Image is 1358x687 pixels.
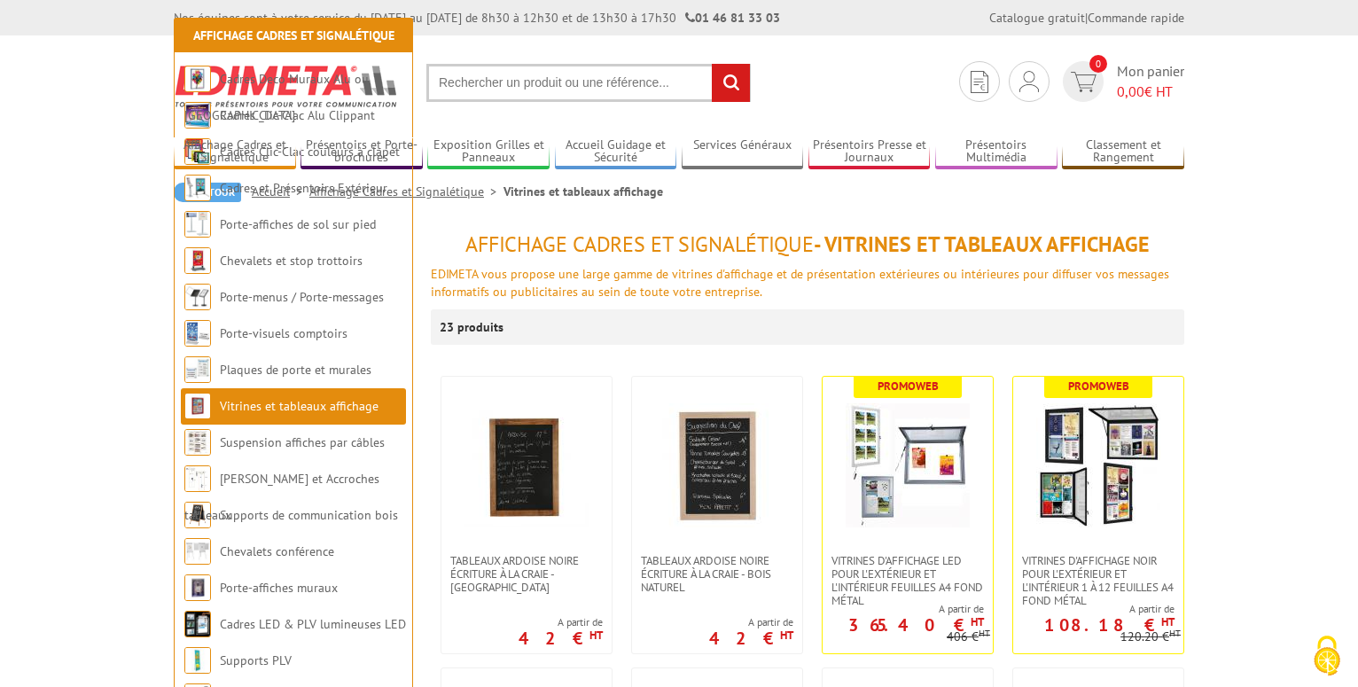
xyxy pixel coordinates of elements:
a: Plaques de porte et murales [220,362,371,378]
img: Porte-visuels comptoirs [184,320,211,347]
img: Cadres Deco Muraux Alu ou Bois [184,66,211,92]
sup: HT [589,628,603,643]
a: Suspension affiches par câbles [220,434,385,450]
img: Vitrines et tableaux affichage [184,393,211,419]
div: | [989,9,1184,27]
img: Cimaises et Accroches tableaux [184,465,211,492]
img: Porte-affiches muraux [184,574,211,601]
img: Cookies (fenêtre modale) [1305,634,1349,678]
a: Exposition Grilles et Panneaux [427,137,550,167]
sup: HT [780,628,793,643]
a: Cadres Deco Muraux Alu ou [GEOGRAPHIC_DATA] [184,71,369,123]
a: Chevalets et stop trottoirs [220,253,363,269]
img: Supports PLV [184,647,211,674]
span: A partir de [519,615,603,629]
p: 23 produits [440,309,506,345]
div: Nos équipes sont à votre service du [DATE] au [DATE] de 8h30 à 12h30 et de 13h30 à 17h30 [174,9,780,27]
a: Services Généraux [682,137,804,167]
p: 120.20 € [1120,630,1181,644]
a: Cadres et Présentoirs Extérieur [220,180,387,196]
img: devis rapide [1019,71,1039,92]
a: Vitrines et tableaux affichage [220,398,379,414]
img: Tableaux Ardoise Noire écriture à la craie - Bois Foncé [464,403,589,527]
img: Suspension affiches par câbles [184,429,211,456]
img: devis rapide [1071,72,1097,92]
a: Catalogue gratuit [989,10,1085,26]
span: Tableaux Ardoise Noire écriture à la craie - Bois Naturel [641,554,793,594]
a: Porte-affiches de sol sur pied [220,216,376,232]
sup: HT [1169,627,1181,639]
img: Cadres LED & PLV lumineuses LED [184,611,211,637]
button: Cookies (fenêtre modale) [1296,627,1358,687]
a: Porte-affiches muraux [220,580,338,596]
img: Porte-menus / Porte-messages [184,284,211,310]
img: Cadres et Présentoirs Extérieur [184,175,211,201]
a: Tableaux Ardoise Noire écriture à la craie - [GEOGRAPHIC_DATA] [441,554,612,594]
a: Présentoirs Multimédia [935,137,1058,167]
a: Affichage Cadres et Signalétique [174,137,296,167]
a: Tableaux Ardoise Noire écriture à la craie - Bois Naturel [632,554,802,594]
p: 108.18 € [1044,620,1175,630]
b: Promoweb [878,379,939,394]
span: Tableaux Ardoise Noire écriture à la craie - [GEOGRAPHIC_DATA] [450,554,603,594]
input: rechercher [712,64,750,102]
a: Affichage Cadres et Signalétique [193,27,394,43]
p: 365.40 € [848,620,984,630]
a: Cadres Clic-Clac Alu Clippant [220,107,375,123]
p: 42 € [709,633,793,644]
img: Tableaux Ardoise Noire écriture à la craie - Bois Naturel [655,403,779,527]
p: 42 € [519,633,603,644]
a: Présentoirs Presse et Journaux [808,137,931,167]
span: Vitrines d'affichage LED pour l'extérieur et l'intérieur feuilles A4 fond métal [831,554,984,607]
span: A partir de [709,615,793,629]
a: Supports de communication bois [220,507,398,523]
p: EDIMETA vous propose une large gamme de vitrines d'affichage et de présentation extérieures ou in... [431,265,1184,301]
span: VITRINES D'AFFICHAGE NOIR POUR L'EXTÉRIEUR ET L'INTÉRIEUR 1 À 12 FEUILLES A4 FOND MÉTAL [1022,554,1175,607]
span: Affichage Cadres et Signalétique [465,230,814,258]
a: Accueil Guidage et Sécurité [555,137,677,167]
a: Commande rapide [1088,10,1184,26]
li: Vitrines et tableaux affichage [503,183,663,200]
span: 0,00 [1117,82,1144,100]
span: € HT [1117,82,1184,102]
img: Chevalets conférence [184,538,211,565]
a: Porte-menus / Porte-messages [220,289,384,305]
sup: HT [979,627,990,639]
sup: HT [971,614,984,629]
sup: HT [1161,614,1175,629]
strong: 01 46 81 33 03 [685,10,780,26]
span: Mon panier [1117,61,1184,102]
a: devis rapide 0 Mon panier 0,00€ HT [1058,61,1184,102]
img: devis rapide [971,71,988,93]
span: A partir de [1013,602,1175,616]
a: Vitrines d'affichage LED pour l'extérieur et l'intérieur feuilles A4 fond métal [823,554,993,607]
span: 0 [1089,55,1107,73]
a: VITRINES D'AFFICHAGE NOIR POUR L'EXTÉRIEUR ET L'INTÉRIEUR 1 À 12 FEUILLES A4 FOND MÉTAL [1013,554,1183,607]
img: Plaques de porte et murales [184,356,211,383]
a: Présentoirs et Porte-brochures [300,137,423,167]
a: Classement et Rangement [1062,137,1184,167]
a: [PERSON_NAME] et Accroches tableaux [184,471,379,523]
b: Promoweb [1068,379,1129,394]
a: Supports PLV [220,652,292,668]
input: Rechercher un produit ou une référence... [426,64,751,102]
img: VITRINES D'AFFICHAGE NOIR POUR L'EXTÉRIEUR ET L'INTÉRIEUR 1 À 12 FEUILLES A4 FOND MÉTAL [1036,403,1160,527]
img: Vitrines d'affichage LED pour l'extérieur et l'intérieur feuilles A4 fond métal [846,403,970,527]
a: Chevalets conférence [220,543,334,559]
a: Cadres LED & PLV lumineuses LED [220,616,406,632]
a: Porte-visuels comptoirs [220,325,347,341]
h1: - Vitrines et tableaux affichage [431,233,1184,256]
img: Porte-affiches de sol sur pied [184,211,211,238]
img: Chevalets et stop trottoirs [184,247,211,274]
p: 406 € [947,630,990,644]
span: A partir de [823,602,984,616]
